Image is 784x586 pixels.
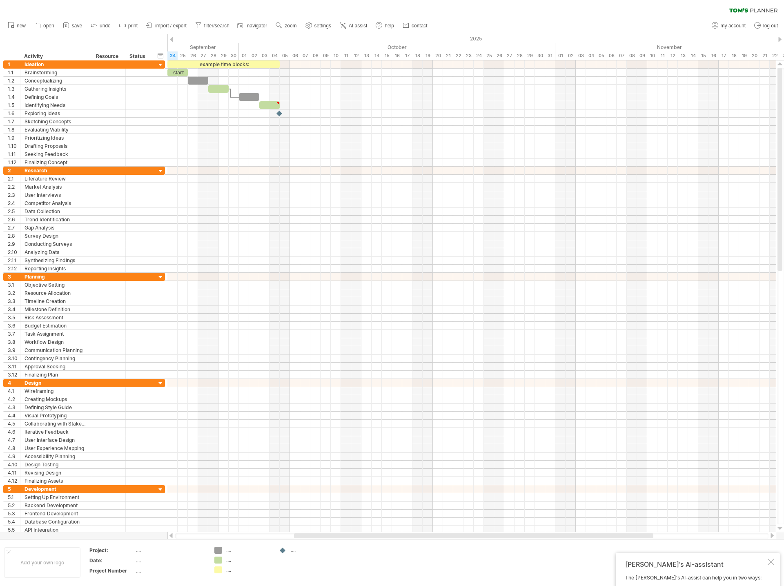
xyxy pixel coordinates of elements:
div: 1.1 [8,69,20,76]
div: Tuesday, 14 October 2025 [372,51,382,60]
div: Setting Up Environment [24,493,88,501]
div: Thursday, 30 October 2025 [535,51,545,60]
div: 2.1 [8,175,20,183]
div: Wednesday, 15 October 2025 [382,51,392,60]
div: Task Assignment [24,330,88,338]
div: Competitor Analysis [24,199,88,207]
div: 3.4 [8,305,20,313]
div: Activity [24,52,87,60]
a: my account [710,20,748,31]
div: Planning [24,273,88,281]
div: 4.1 [8,387,20,395]
span: settings [314,23,331,29]
div: Backend Development [24,501,88,509]
div: Tuesday, 4 November 2025 [586,51,596,60]
div: Thursday, 20 November 2025 [749,51,759,60]
div: Reporting Insights [24,265,88,272]
div: Friday, 10 October 2025 [331,51,341,60]
div: 4.8 [8,444,20,452]
div: Conceptualizing [24,77,88,85]
div: Monday, 3 November 2025 [576,51,586,60]
div: 1.9 [8,134,20,142]
div: Saturday, 27 September 2025 [198,51,208,60]
div: Budget Estimation [24,322,88,330]
div: 2.12 [8,265,20,272]
div: Thursday, 2 October 2025 [249,51,259,60]
div: 4.6 [8,428,20,436]
div: 3.2 [8,289,20,297]
div: Trend Identification [24,216,88,223]
div: Saturday, 11 October 2025 [341,51,351,60]
div: 4.11 [8,469,20,477]
div: 3.5 [8,314,20,321]
div: Seeking Feedback [24,150,88,158]
div: Monday, 10 November 2025 [647,51,657,60]
div: .... [226,547,271,554]
div: User Interviews [24,191,88,199]
div: Thursday, 6 November 2025 [606,51,617,60]
div: Conducting Surveys [24,240,88,248]
div: Visual Prototyping [24,412,88,419]
div: 1.10 [8,142,20,150]
div: October 2025 [239,43,555,51]
div: Sunday, 16 November 2025 [708,51,719,60]
span: help [385,23,394,29]
div: 2.9 [8,240,20,248]
div: 4.9 [8,452,20,460]
div: 3.10 [8,354,20,362]
div: Sunday, 9 November 2025 [637,51,647,60]
div: 2.11 [8,256,20,264]
div: Finalizing Plan [24,371,88,379]
div: Saturday, 15 November 2025 [698,51,708,60]
span: filter/search [204,23,229,29]
div: Wednesday, 1 October 2025 [239,51,249,60]
div: 2.6 [8,216,20,223]
div: Wednesday, 24 September 2025 [167,51,178,60]
div: Sunday, 2 November 2025 [566,51,576,60]
span: new [17,23,26,29]
span: AI assist [349,23,367,29]
div: Wednesday, 19 November 2025 [739,51,749,60]
span: undo [100,23,111,29]
div: Wireframing [24,387,88,395]
div: Sunday, 12 October 2025 [351,51,361,60]
a: contact [401,20,430,31]
div: Wednesday, 5 November 2025 [596,51,606,60]
div: Resource Allocation [24,289,88,297]
div: Wednesday, 12 November 2025 [668,51,678,60]
span: log out [763,23,778,29]
div: Wednesday, 22 October 2025 [453,51,463,60]
div: Wednesday, 29 October 2025 [525,51,535,60]
a: help [374,20,396,31]
div: Approval Seeking [24,363,88,370]
div: Workflow Design [24,338,88,346]
div: Friday, 14 November 2025 [688,51,698,60]
div: Sunday, 28 September 2025 [208,51,218,60]
div: Friday, 3 October 2025 [259,51,269,60]
div: 3 [8,273,20,281]
div: Thursday, 16 October 2025 [392,51,402,60]
div: 4.2 [8,395,20,403]
div: .... [291,547,335,554]
div: Analyzing Data [24,248,88,256]
div: Database Configuration [24,518,88,526]
div: Collaborating with Stakeholders [24,420,88,428]
span: my account [721,23,746,29]
div: 3.1 [8,281,20,289]
div: Communication Planning [24,346,88,354]
div: Monday, 29 September 2025 [218,51,229,60]
a: filter/search [193,20,232,31]
a: open [32,20,57,31]
div: 5.2 [8,501,20,509]
div: 3.11 [8,363,20,370]
div: .... [226,557,271,564]
div: Drafting Proposals [24,142,88,150]
a: save [61,20,85,31]
div: 4 [8,379,20,387]
div: Gap Analysis [24,224,88,232]
span: contact [412,23,428,29]
div: User Interface Design [24,436,88,444]
div: Sketching Concepts [24,118,88,125]
div: Saturday, 22 November 2025 [770,51,780,60]
div: Gathering Insights [24,85,88,93]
